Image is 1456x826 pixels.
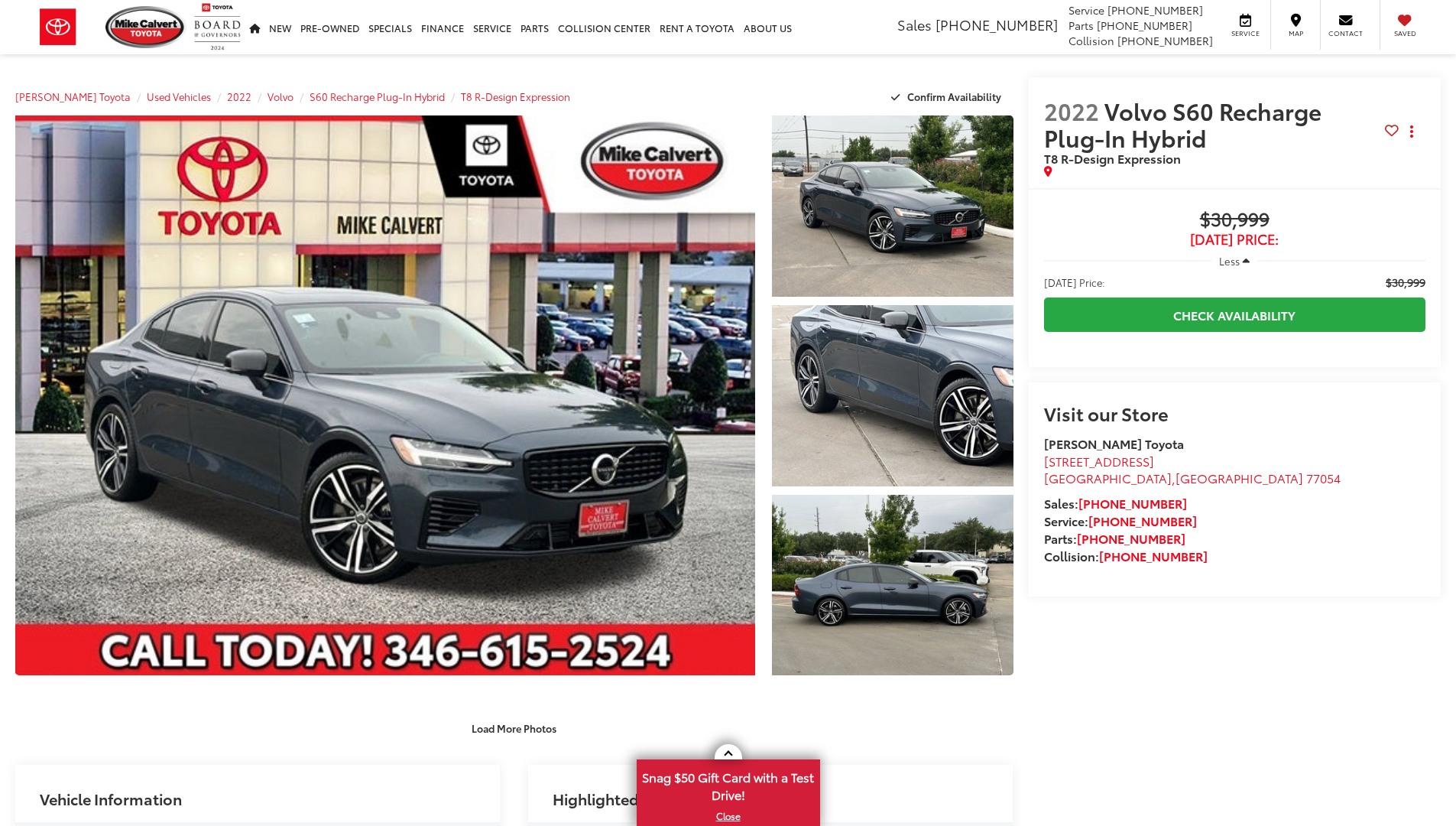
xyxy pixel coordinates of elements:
[1107,2,1203,18] span: [PHONE_NUMBER]
[1388,28,1422,38] span: Saved
[1219,254,1240,268] span: Less
[897,15,932,34] span: Sales
[1078,494,1187,512] a: [PHONE_NUMBER]
[1044,298,1425,332] a: Check Availability
[1044,275,1105,290] span: [DATE] Price:
[1410,125,1413,138] span: dropdown dots
[1044,434,1184,452] strong: [PERSON_NAME] Toyota
[1044,494,1187,512] strong: Sales:
[1044,403,1425,423] h2: Visit our Store
[1044,209,1425,232] span: $30,999
[461,714,567,741] button: Load More Photos
[1044,512,1197,529] strong: Service:
[1044,232,1425,247] span: [DATE] Price:
[1044,547,1208,564] strong: Collision:
[1228,28,1263,38] span: Service
[1328,28,1363,38] span: Contact
[1068,33,1114,48] span: Collision
[147,89,211,103] a: Used Vehicles
[1211,247,1257,275] button: Less
[1044,529,1185,547] strong: Parts:
[1044,469,1172,486] span: [GEOGRAPHIC_DATA]
[769,113,1015,298] img: 2022 Volvo S60 Recharge Plug-In Hybrid T8 R-Design Expression
[883,83,1013,110] button: Confirm Availability
[268,89,293,103] a: Volvo
[227,89,251,103] a: 2022
[1088,512,1197,529] a: [PHONE_NUMBER]
[1399,119,1425,145] button: Actions
[1279,28,1312,38] span: Map
[1044,94,1099,127] span: 2022
[310,89,445,103] a: S60 Recharge Plug-In Hybrid
[1077,529,1185,547] a: [PHONE_NUMBER]
[638,761,819,808] span: Snag $50 Gift Card with a Test Drive!
[1099,547,1208,564] a: [PHONE_NUMBER]
[907,89,1001,103] span: Confirm Availability
[1068,18,1094,33] span: Parts
[772,495,1013,676] a: Expand Photo 3
[769,493,1015,678] img: 2022 Volvo S60 Recharge Plug-In Hybrid T8 R-Design Expression
[769,303,1015,488] img: 2022 Volvo S60 Recharge Plug-In Hybrid T8 R-Design Expression
[1068,2,1104,18] span: Service
[1044,452,1154,470] span: [STREET_ADDRESS]
[1386,275,1425,290] span: $30,999
[1117,33,1213,48] span: [PHONE_NUMBER]
[1044,94,1321,154] span: Volvo S60 Recharge Plug-In Hybrid
[1044,149,1181,167] span: T8 R-Design Expression
[8,112,762,678] img: 2022 Volvo S60 Recharge Plug-In Hybrid T8 R-Design Expression
[105,6,186,48] img: Mike Calvert Toyota
[40,790,182,807] h2: Vehicle Information
[15,115,755,675] a: Expand Photo 0
[1044,452,1341,487] a: [STREET_ADDRESS] [GEOGRAPHIC_DATA],[GEOGRAPHIC_DATA] 77054
[936,15,1058,34] span: [PHONE_NUMBER]
[553,790,705,807] h2: Highlighted Features
[772,115,1013,297] a: Expand Photo 1
[1176,469,1303,486] span: [GEOGRAPHIC_DATA]
[1097,18,1192,33] span: [PHONE_NUMBER]
[15,89,131,103] a: [PERSON_NAME] Toyota
[461,89,570,103] a: T8 R-Design Expression
[1044,469,1341,486] span: ,
[1306,469,1341,486] span: 77054
[772,305,1013,486] a: Expand Photo 2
